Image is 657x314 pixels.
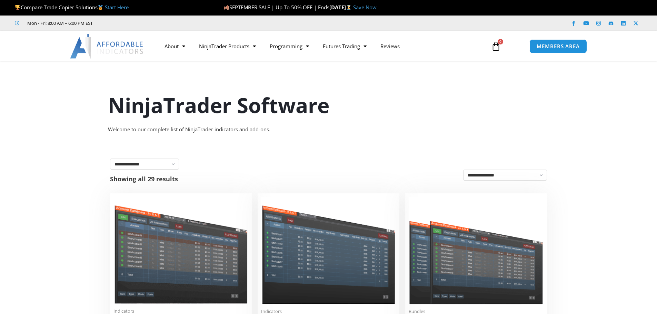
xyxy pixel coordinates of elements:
a: Futures Trading [316,38,374,54]
p: Showing all 29 results [110,176,178,182]
img: 🍂 [224,5,229,10]
iframe: Customer reviews powered by Trustpilot [102,20,206,27]
nav: Menu [158,38,483,54]
span: Compare Trade Copier Solutions [15,4,129,11]
span: Mon - Fri: 8:00 AM – 6:00 PM EST [26,19,93,27]
span: MEMBERS AREA [537,44,580,49]
strong: [DATE] [329,4,353,11]
span: SEPTEMBER SALE | Up To 50% OFF | Ends [223,4,329,11]
div: Welcome to our complete list of NinjaTrader indicators and add-ons. [108,125,549,134]
a: Start Here [105,4,129,11]
img: ⌛ [346,5,351,10]
img: Accounts Dashboard Suite [409,197,544,304]
select: Shop order [463,170,547,181]
a: About [158,38,192,54]
img: 🥇 [98,5,103,10]
img: Duplicate Account Actions [113,197,248,304]
a: Programming [263,38,316,54]
img: 🏆 [15,5,20,10]
a: 0 [481,36,511,56]
a: Save Now [353,4,377,11]
img: Account Risk Manager [261,197,396,304]
span: 0 [498,39,503,44]
h1: NinjaTrader Software [108,91,549,120]
a: NinjaTrader Products [192,38,263,54]
a: Reviews [374,38,407,54]
img: LogoAI | Affordable Indicators – NinjaTrader [70,34,144,59]
a: MEMBERS AREA [529,39,587,53]
span: Indicators [113,308,248,314]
